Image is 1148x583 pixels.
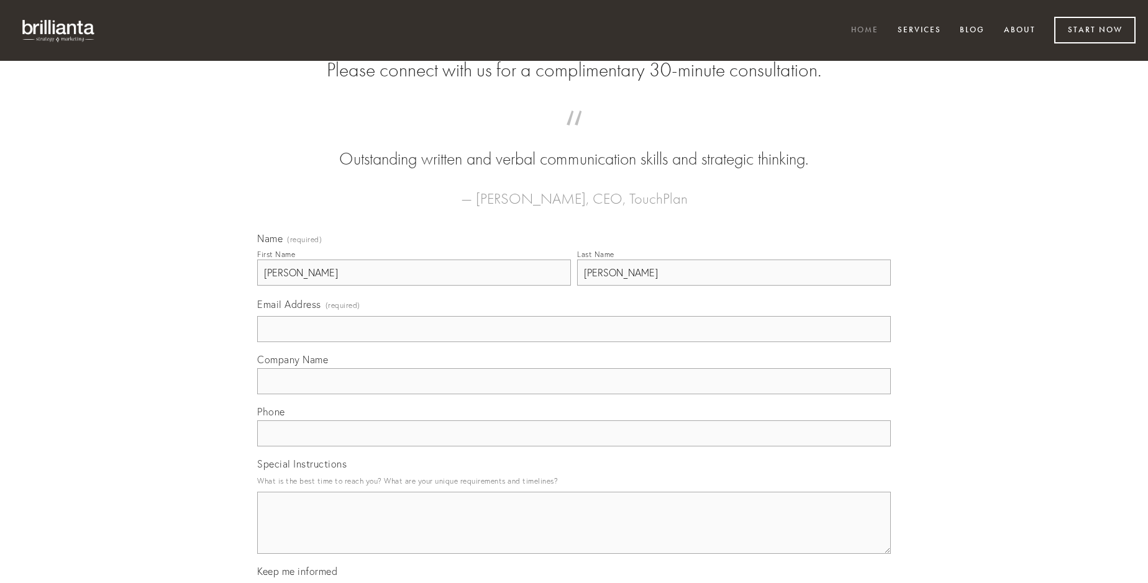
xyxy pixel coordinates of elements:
[257,472,891,489] p: What is the best time to reach you? What are your unique requirements and timelines?
[257,353,328,366] span: Company Name
[277,123,871,171] blockquote: Outstanding written and verbal communication skills and strategic thinking.
[257,232,283,245] span: Name
[577,250,614,259] div: Last Name
[12,12,106,48] img: brillianta - research, strategy, marketing
[952,20,993,41] a: Blog
[257,58,891,82] h2: Please connect with us for a complimentary 30-minute consultation.
[257,250,295,259] div: First Name
[257,458,347,470] span: Special Instructions
[890,20,949,41] a: Services
[843,20,886,41] a: Home
[277,171,871,211] figcaption: — [PERSON_NAME], CEO, TouchPlan
[996,20,1044,41] a: About
[1054,17,1136,43] a: Start Now
[257,565,337,577] span: Keep me informed
[287,236,322,243] span: (required)
[326,297,360,314] span: (required)
[257,405,285,418] span: Phone
[257,298,321,310] span: Email Address
[277,123,871,147] span: “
